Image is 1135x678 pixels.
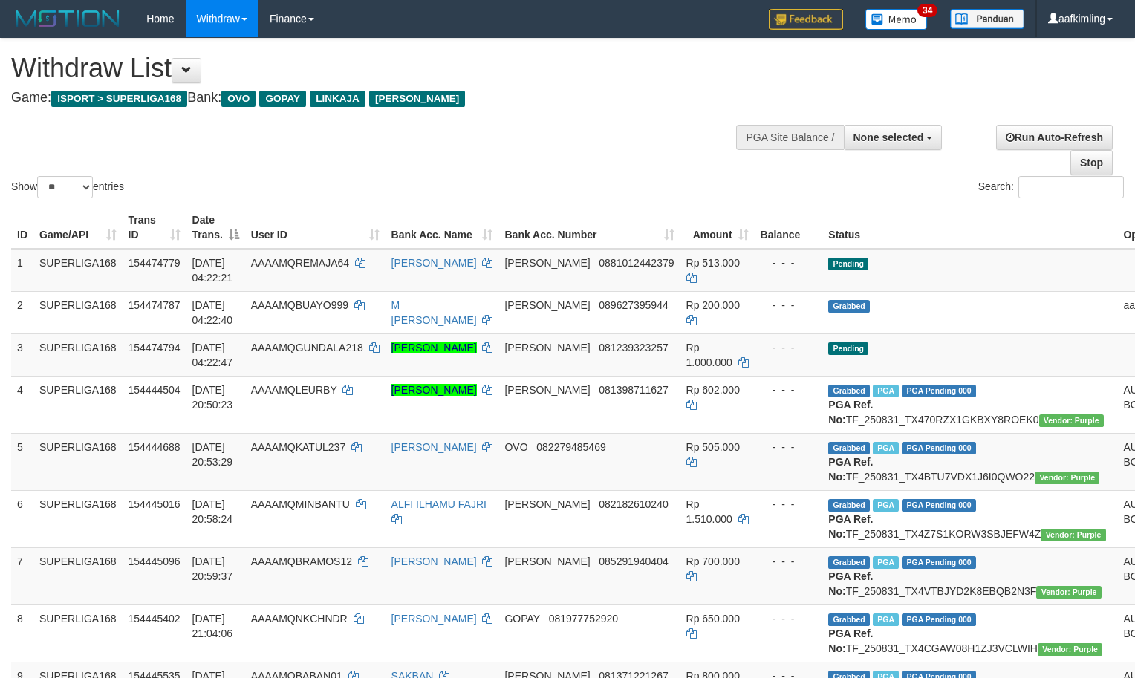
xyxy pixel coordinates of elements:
[33,376,123,433] td: SUPERLIGA168
[11,604,33,662] td: 8
[129,257,181,269] span: 154474779
[1018,176,1124,198] input: Search:
[33,604,123,662] td: SUPERLIGA168
[599,342,668,353] span: Copy 081239323257 to clipboard
[686,441,740,453] span: Rp 505.000
[686,384,740,396] span: Rp 602.000
[391,498,487,510] a: ALFI ILHAMU FAJRI
[599,299,668,311] span: Copy 089627395944 to clipboard
[822,206,1117,249] th: Status
[853,131,924,143] span: None selected
[549,613,618,625] span: Copy 081977752920 to clipboard
[761,611,817,626] div: - - -
[873,385,899,397] span: Marked by aafounsreynich
[391,441,477,453] a: [PERSON_NAME]
[504,257,590,269] span: [PERSON_NAME]
[902,385,976,397] span: PGA Pending
[686,613,740,625] span: Rp 650.000
[761,440,817,454] div: - - -
[822,604,1117,662] td: TF_250831_TX4CGAW08H1ZJ3VCLWIH
[844,125,943,150] button: None selected
[902,556,976,569] span: PGA Pending
[186,206,245,249] th: Date Trans.: activate to sort column descending
[386,206,499,249] th: Bank Acc. Name: activate to sort column ascending
[123,206,186,249] th: Trans ID: activate to sort column ascending
[33,206,123,249] th: Game/API: activate to sort column ascending
[11,291,33,333] td: 2
[686,498,732,525] span: Rp 1.510.000
[11,433,33,490] td: 5
[504,498,590,510] span: [PERSON_NAME]
[822,490,1117,547] td: TF_250831_TX4Z7S1KORW3SBJEFW4Z
[129,384,181,396] span: 154444504
[599,384,668,396] span: Copy 081398711627 to clipboard
[391,299,477,326] a: M [PERSON_NAME]
[599,555,668,567] span: Copy 085291940404 to clipboard
[599,257,674,269] span: Copy 0881012442379 to clipboard
[873,499,899,512] span: Marked by aafheankoy
[221,91,256,107] span: OVO
[978,176,1124,198] label: Search:
[1038,643,1102,656] span: Vendor URL: https://trx4.1velocity.biz
[11,206,33,249] th: ID
[129,299,181,311] span: 154474787
[686,257,740,269] span: Rp 513.000
[761,554,817,569] div: - - -
[33,547,123,604] td: SUPERLIGA168
[391,342,477,353] a: [PERSON_NAME]
[251,498,350,510] span: AAAAMQMINBANTU
[599,498,668,510] span: Copy 082182610240 to clipboard
[996,125,1113,150] a: Run Auto-Refresh
[822,376,1117,433] td: TF_250831_TX470RZX1GKBXY8ROEK0
[769,9,843,30] img: Feedback.jpg
[828,628,873,654] b: PGA Ref. No:
[828,456,873,483] b: PGA Ref. No:
[37,176,93,198] select: Showentries
[828,613,870,626] span: Grabbed
[828,513,873,540] b: PGA Ref. No:
[129,555,181,567] span: 154445096
[129,342,181,353] span: 154474794
[11,249,33,292] td: 1
[498,206,680,249] th: Bank Acc. Number: activate to sort column ascending
[391,555,477,567] a: [PERSON_NAME]
[873,613,899,626] span: Marked by aafchhiseyha
[11,53,742,83] h1: Withdraw List
[192,342,233,368] span: [DATE] 04:22:47
[310,91,365,107] span: LINKAJA
[828,499,870,512] span: Grabbed
[11,176,124,198] label: Show entries
[192,498,233,525] span: [DATE] 20:58:24
[1070,150,1113,175] a: Stop
[828,258,868,270] span: Pending
[917,4,937,17] span: 34
[950,9,1024,29] img: panduan.png
[761,382,817,397] div: - - -
[536,441,605,453] span: Copy 082279485469 to clipboard
[680,206,755,249] th: Amount: activate to sort column ascending
[822,547,1117,604] td: TF_250831_TX4VTBJYD2K8EBQB2N3F
[761,298,817,313] div: - - -
[33,333,123,376] td: SUPERLIGA168
[192,299,233,326] span: [DATE] 04:22:40
[369,91,465,107] span: [PERSON_NAME]
[902,499,976,512] span: PGA Pending
[1039,414,1104,427] span: Vendor URL: https://trx4.1velocity.biz
[504,384,590,396] span: [PERSON_NAME]
[33,249,123,292] td: SUPERLIGA168
[251,555,352,567] span: AAAAMQBRAMOS12
[259,91,306,107] span: GOPAY
[1036,586,1101,599] span: Vendor URL: https://trx4.1velocity.biz
[828,385,870,397] span: Grabbed
[11,376,33,433] td: 4
[736,125,843,150] div: PGA Site Balance /
[865,9,928,30] img: Button%20Memo.svg
[828,442,870,454] span: Grabbed
[761,340,817,355] div: - - -
[1041,529,1105,541] span: Vendor URL: https://trx4.1velocity.biz
[391,384,477,396] a: [PERSON_NAME]
[902,613,976,626] span: PGA Pending
[686,342,732,368] span: Rp 1.000.000
[33,433,123,490] td: SUPERLIGA168
[192,441,233,468] span: [DATE] 20:53:29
